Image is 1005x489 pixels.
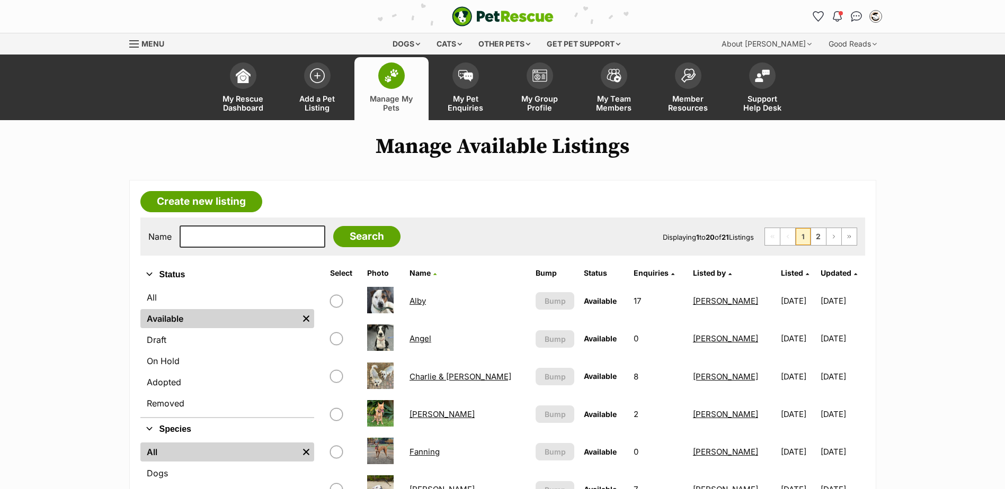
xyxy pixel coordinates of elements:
[833,11,841,22] img: notifications-46538b983faf8c2785f20acdc204bb7945ddae34d4c08c2a6579f10ce5e182be.svg
[442,94,490,112] span: My Pet Enquiries
[536,330,575,348] button: Bump
[664,94,712,112] span: Member Resources
[577,57,651,120] a: My Team Members
[545,333,566,345] span: Bump
[140,422,314,436] button: Species
[796,228,811,245] span: Page 1
[354,57,429,120] a: Manage My Pets
[851,11,862,22] img: chat-41dd97257d64d25036548639549fe6c8038ab92f7586957e7f3b1b290dea8141.svg
[140,442,298,461] a: All
[714,33,819,55] div: About [PERSON_NAME]
[663,233,754,241] span: Displaying to of Listings
[280,57,354,120] a: Add a Pet Listing
[693,268,732,277] a: Listed by
[536,443,575,460] button: Bump
[333,226,401,247] input: Search
[765,228,780,245] span: First page
[607,69,621,83] img: team-members-icon-5396bd8760b3fe7c0b43da4ab00e1e3bb1a5d9ba89233759b79545d2d3fc5d0d.svg
[629,320,688,357] td: 0
[821,283,864,319] td: [DATE]
[536,405,575,423] button: Bump
[629,433,688,470] td: 0
[298,309,314,328] a: Remove filter
[821,320,864,357] td: [DATE]
[693,409,758,419] a: [PERSON_NAME]
[384,69,399,83] img: manage-my-pets-icon-02211641906a0b7f246fdf0571729dbe1e7629f14944591b6c1af311fb30b64b.svg
[706,233,715,241] strong: 20
[410,372,511,382] a: Charlie & [PERSON_NAME]
[634,268,674,277] a: Enquiries
[842,228,857,245] a: Last page
[410,333,431,343] a: Angel
[777,320,820,357] td: [DATE]
[545,295,566,306] span: Bump
[458,70,473,81] img: pet-enquiries-icon-7e3ad2cf08bfb03b45e93fb7055b45f3efa6380592205ae92323e6603595dc1f.svg
[584,296,617,305] span: Available
[536,368,575,385] button: Bump
[410,447,440,457] a: Fanning
[140,373,314,392] a: Adopted
[429,33,469,55] div: Cats
[298,442,314,461] a: Remove filter
[584,410,617,419] span: Available
[777,358,820,395] td: [DATE]
[545,409,566,420] span: Bump
[410,268,437,277] a: Name
[410,296,426,306] a: Alby
[539,33,628,55] div: Get pet support
[781,268,809,277] a: Listed
[780,228,795,245] span: Previous page
[739,94,786,112] span: Support Help Desk
[410,268,431,277] span: Name
[821,358,864,395] td: [DATE]
[326,265,362,282] th: Select
[140,288,314,307] a: All
[681,68,696,83] img: member-resources-icon-8e73f808a243e03378d46382f2149f9095a855e16c252ad45f914b54edf8863c.svg
[629,283,688,319] td: 17
[755,69,770,82] img: help-desk-icon-fdf02630f3aa405de69fd3d07c3f3aa587a6932b1a1747fa1d2bba05be0121f9.svg
[693,268,726,277] span: Listed by
[516,94,564,112] span: My Group Profile
[629,396,688,432] td: 2
[867,8,884,25] button: My account
[821,33,884,55] div: Good Reads
[693,333,758,343] a: [PERSON_NAME]
[870,11,881,22] img: Shardin Carter profile pic
[810,8,827,25] a: Favourites
[821,396,864,432] td: [DATE]
[777,396,820,432] td: [DATE]
[310,68,325,83] img: add-pet-listing-icon-0afa8454b4691262ce3f59096e99ab1cd57d4a30225e0717b998d2c9b9846f56.svg
[725,57,799,120] a: Support Help Desk
[140,394,314,413] a: Removed
[811,228,826,245] a: Page 2
[777,283,820,319] td: [DATE]
[722,233,729,241] strong: 21
[219,94,267,112] span: My Rescue Dashboard
[452,6,554,26] a: PetRescue
[294,94,341,112] span: Add a Pet Listing
[140,330,314,349] a: Draft
[821,268,851,277] span: Updated
[503,57,577,120] a: My Group Profile
[584,447,617,456] span: Available
[532,69,547,82] img: group-profile-icon-3fa3cf56718a62981997c0bc7e787c4b2cf8bcc04b72c1350f741eb67cf2f40e.svg
[140,464,314,483] a: Dogs
[764,228,857,246] nav: Pagination
[429,57,503,120] a: My Pet Enquiries
[148,232,172,241] label: Name
[826,228,841,245] a: Next page
[693,372,758,382] a: [PERSON_NAME]
[777,433,820,470] td: [DATE]
[693,296,758,306] a: [PERSON_NAME]
[651,57,725,120] a: Member Resources
[693,447,758,457] a: [PERSON_NAME]
[696,233,699,241] strong: 1
[584,334,617,343] span: Available
[471,33,538,55] div: Other pets
[781,268,803,277] span: Listed
[363,265,404,282] th: Photo
[236,68,251,83] img: dashboard-icon-eb2f2d2d3e046f16d808141f083e7271f6b2e854fb5c12c21221c1fb7104beca.svg
[580,265,628,282] th: Status
[140,351,314,370] a: On Hold
[452,6,554,26] img: logo-e224e6f780fb5917bec1dbf3a21bbac754714ae5b6737aabdf751b685950b380.svg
